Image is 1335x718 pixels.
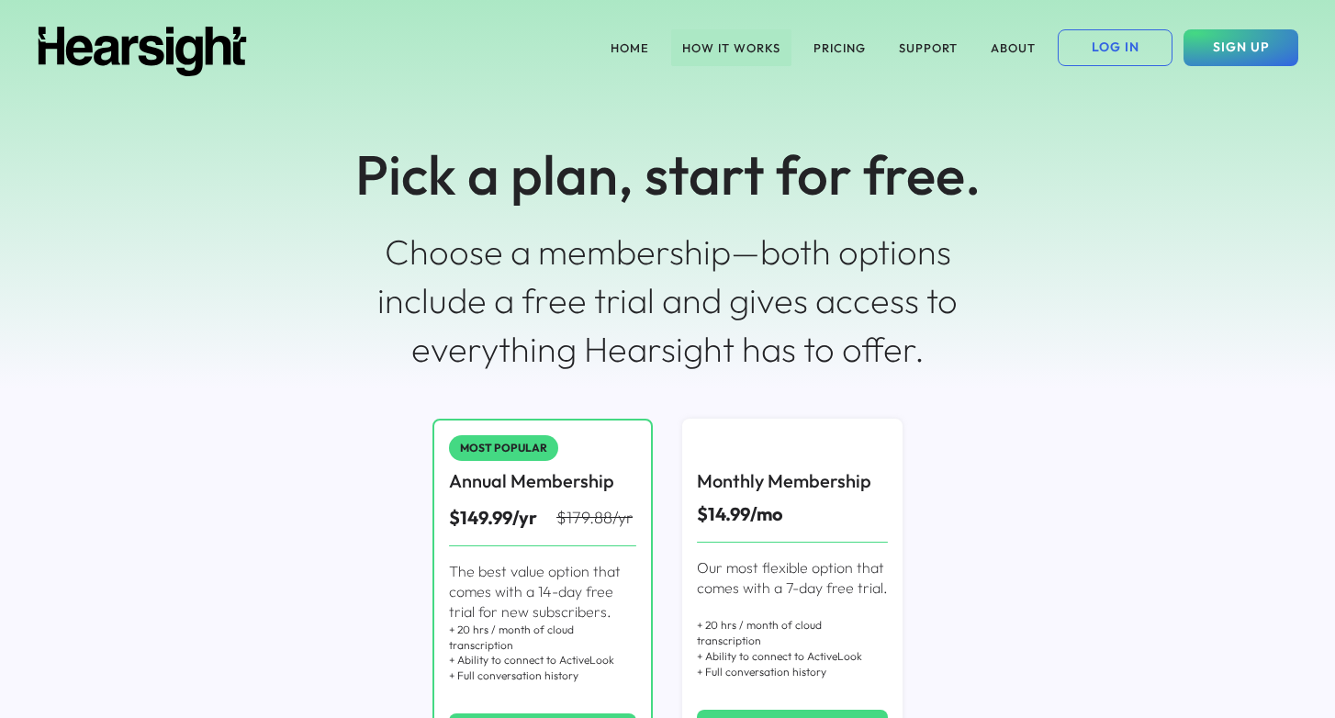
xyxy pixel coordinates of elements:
div: Annual Membership [449,468,614,494]
button: SIGN UP [1184,29,1298,66]
div: Choose a membership—both options include a free trial and gives access to everything Hearsight ha... [369,228,966,375]
button: HOW IT WORKS [671,29,791,66]
div: Monthly Membership [697,468,871,494]
div: $149.99/yr [449,505,556,531]
button: PRICING [802,29,877,66]
div: MOST POPULAR [460,443,547,454]
div: + 20 hrs / month of cloud transcription + Ability to connect to ActiveLook + Full conversation hi... [697,618,888,679]
div: Our most flexible option that comes with a 7-day free trial. [697,557,888,599]
button: ABOUT [980,29,1047,66]
button: SUPPORT [888,29,969,66]
s: $179.88/yr [556,507,633,528]
div: + 20 hrs / month of cloud transcription + Ability to connect to ActiveLook + Full conversation hi... [449,623,636,684]
button: HOME [600,29,660,66]
div: Pick a plan, start for free. [355,136,981,213]
div: $14.99/mo [697,501,783,527]
button: LOG IN [1058,29,1172,66]
img: Hearsight logo [37,27,248,76]
div: The best value option that comes with a 14-day free trial for new subscribers. [449,561,636,623]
